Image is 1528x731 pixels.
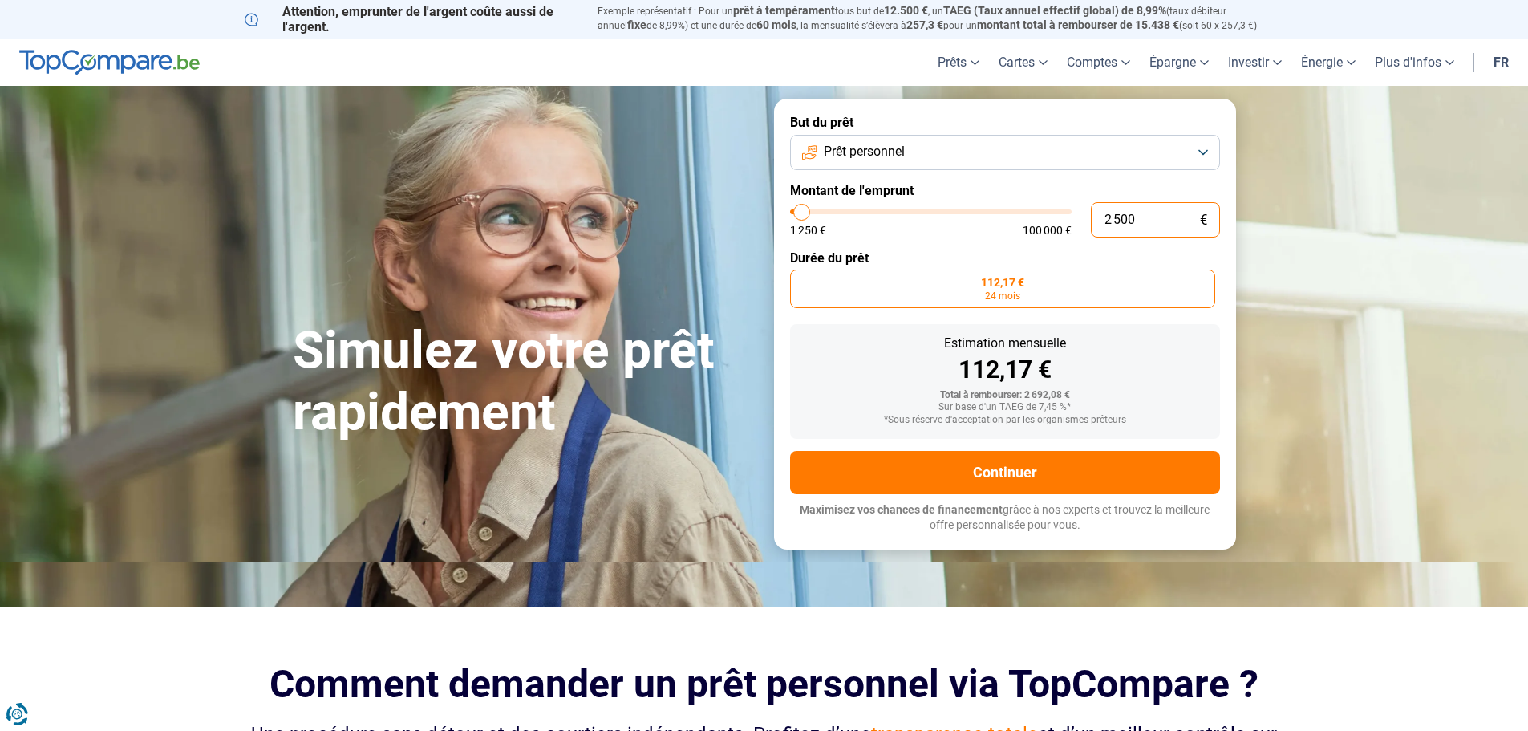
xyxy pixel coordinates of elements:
[1291,39,1365,86] a: Énergie
[803,358,1207,382] div: 112,17 €
[293,320,755,444] h1: Simulez votre prêt rapidement
[790,451,1220,494] button: Continuer
[245,662,1284,706] h2: Comment demander un prêt personnel via TopCompare ?
[790,250,1220,266] label: Durée du prêt
[19,50,200,75] img: TopCompare
[1200,213,1207,227] span: €
[803,337,1207,350] div: Estimation mensuelle
[989,39,1057,86] a: Cartes
[790,502,1220,534] p: grâce à nos experts et trouvez la meilleure offre personnalisée pour vous.
[790,135,1220,170] button: Prêt personnel
[1057,39,1140,86] a: Comptes
[245,4,578,35] p: Attention, emprunter de l'argent coûte aussi de l'argent.
[824,143,905,160] span: Prêt personnel
[906,18,943,31] span: 257,3 €
[733,4,835,17] span: prêt à tempérament
[803,402,1207,413] div: Sur base d'un TAEG de 7,45 %*
[943,4,1166,17] span: TAEG (Taux annuel effectif global) de 8,99%
[1140,39,1218,86] a: Épargne
[884,4,928,17] span: 12.500 €
[598,4,1284,33] p: Exemple représentatif : Pour un tous but de , un (taux débiteur annuel de 8,99%) et une durée de ...
[981,277,1024,288] span: 112,17 €
[803,415,1207,426] div: *Sous réserve d'acceptation par les organismes prêteurs
[756,18,796,31] span: 60 mois
[790,225,826,236] span: 1 250 €
[803,390,1207,401] div: Total à rembourser: 2 692,08 €
[627,18,646,31] span: fixe
[790,115,1220,130] label: But du prêt
[800,503,1003,516] span: Maximisez vos chances de financement
[1484,39,1518,86] a: fr
[985,291,1020,301] span: 24 mois
[977,18,1179,31] span: montant total à rembourser de 15.438 €
[1365,39,1464,86] a: Plus d'infos
[790,183,1220,198] label: Montant de l'emprunt
[928,39,989,86] a: Prêts
[1023,225,1072,236] span: 100 000 €
[1218,39,1291,86] a: Investir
